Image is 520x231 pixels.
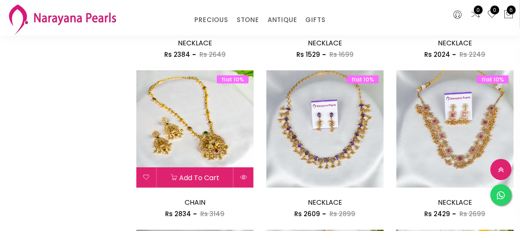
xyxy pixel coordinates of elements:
[165,209,191,218] span: Rs 2834
[308,38,342,48] a: NECKLACE
[424,209,450,218] span: Rs 2429
[507,6,516,14] span: 6
[347,75,379,83] span: flat 10%
[424,50,450,59] span: Rs 2024
[459,50,485,59] span: Rs 2249
[178,38,212,48] a: NECKLACE
[294,209,320,218] span: Rs 2609
[136,167,156,188] button: Add to wishlist
[237,14,259,26] a: STONE
[164,50,190,59] span: Rs 2384
[217,75,249,83] span: flat 10%
[438,38,472,48] a: NECKLACE
[329,209,355,218] span: Rs 2899
[438,198,472,207] a: NECKLACE
[305,14,325,26] a: GIFTS
[234,167,254,188] button: Quick View
[199,50,226,59] span: Rs 2649
[296,50,320,59] span: Rs 1529
[470,9,481,20] a: 0
[200,209,224,218] span: Rs 3149
[308,198,342,207] a: NECKLACE
[487,9,497,20] a: 0
[329,50,354,59] span: Rs 1699
[503,9,514,20] button: 6
[185,198,205,207] a: CHAIN
[194,14,228,26] a: PRECIOUS
[459,209,485,218] span: Rs 2699
[157,167,233,188] button: Add to cart
[268,14,297,26] a: ANTIQUE
[477,75,509,83] span: flat 10%
[490,6,499,14] span: 0
[474,6,483,14] span: 0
